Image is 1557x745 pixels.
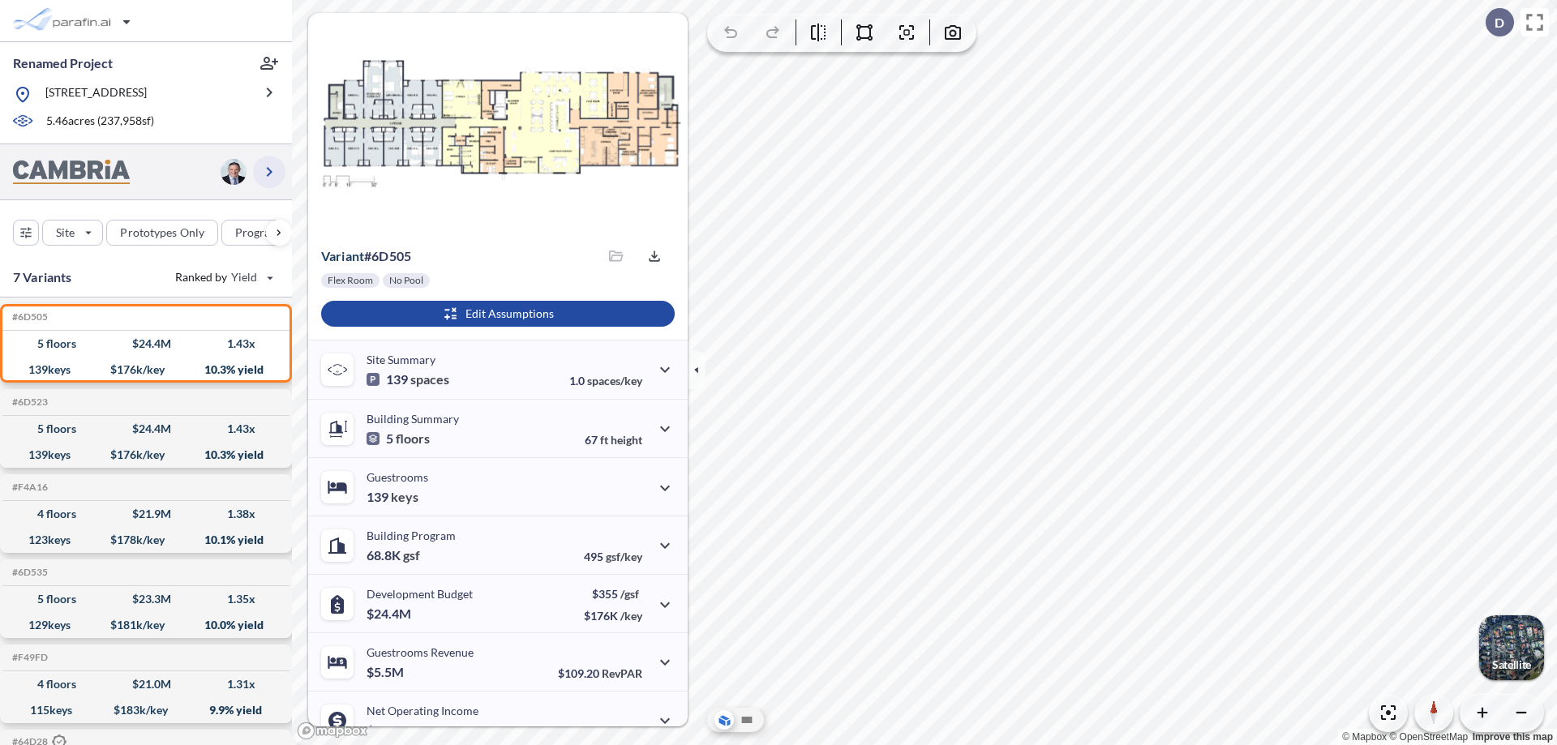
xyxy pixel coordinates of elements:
[1389,731,1468,743] a: OpenStreetMap
[221,220,309,246] button: Program
[42,220,103,246] button: Site
[587,374,642,387] span: spaces/key
[367,430,430,447] p: 5
[585,433,642,447] p: 67
[389,274,423,287] p: No Pool
[45,84,147,105] p: [STREET_ADDRESS]
[321,248,364,263] span: Variant
[367,529,456,542] p: Building Program
[584,609,642,623] p: $176K
[569,374,642,387] p: 1.0
[367,371,449,387] p: 139
[465,306,554,322] p: Edit Assumptions
[396,430,430,447] span: floors
[620,609,642,623] span: /key
[403,547,420,563] span: gsf
[321,301,675,327] button: Edit Assumptions
[602,666,642,680] span: RevPAR
[13,268,72,287] p: 7 Variants
[120,225,204,241] p: Prototypes Only
[558,666,642,680] p: $109.20
[584,587,642,601] p: $355
[1479,615,1544,680] img: Switcher Image
[328,274,373,287] p: Flex Room
[584,550,642,563] p: 495
[9,652,48,663] h5: Click to copy the code
[235,225,281,241] p: Program
[46,113,154,131] p: 5.46 acres ( 237,958 sf)
[367,547,420,563] p: 68.8K
[367,587,473,601] p: Development Budget
[607,725,642,739] span: margin
[600,433,608,447] span: ft
[367,412,459,426] p: Building Summary
[606,550,642,563] span: gsf/key
[9,567,48,578] h5: Click to copy the code
[162,264,284,290] button: Ranked by Yield
[1342,731,1387,743] a: Mapbox
[1473,731,1553,743] a: Improve this map
[221,159,247,185] img: user logo
[1492,658,1531,671] p: Satellite
[1479,615,1544,680] button: Switcher ImageSatellite
[231,269,258,285] span: Yield
[13,54,113,72] p: Renamed Project
[9,482,48,493] h5: Click to copy the code
[367,664,406,680] p: $5.5M
[391,489,418,505] span: keys
[367,470,428,484] p: Guestrooms
[367,353,435,366] p: Site Summary
[367,704,478,717] p: Net Operating Income
[321,248,411,264] p: # 6d505
[367,722,406,739] p: $2.5M
[620,587,639,601] span: /gsf
[9,311,48,323] h5: Click to copy the code
[737,710,757,730] button: Site Plan
[410,371,449,387] span: spaces
[367,606,414,622] p: $24.4M
[573,725,642,739] p: 45.0%
[9,396,48,408] h5: Click to copy the code
[1495,15,1504,30] p: D
[297,721,368,740] a: Mapbox homepage
[367,489,418,505] p: 139
[106,220,218,246] button: Prototypes Only
[13,160,130,185] img: BrandImage
[56,225,75,241] p: Site
[714,710,734,730] button: Aerial View
[367,645,474,659] p: Guestrooms Revenue
[611,433,642,447] span: height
